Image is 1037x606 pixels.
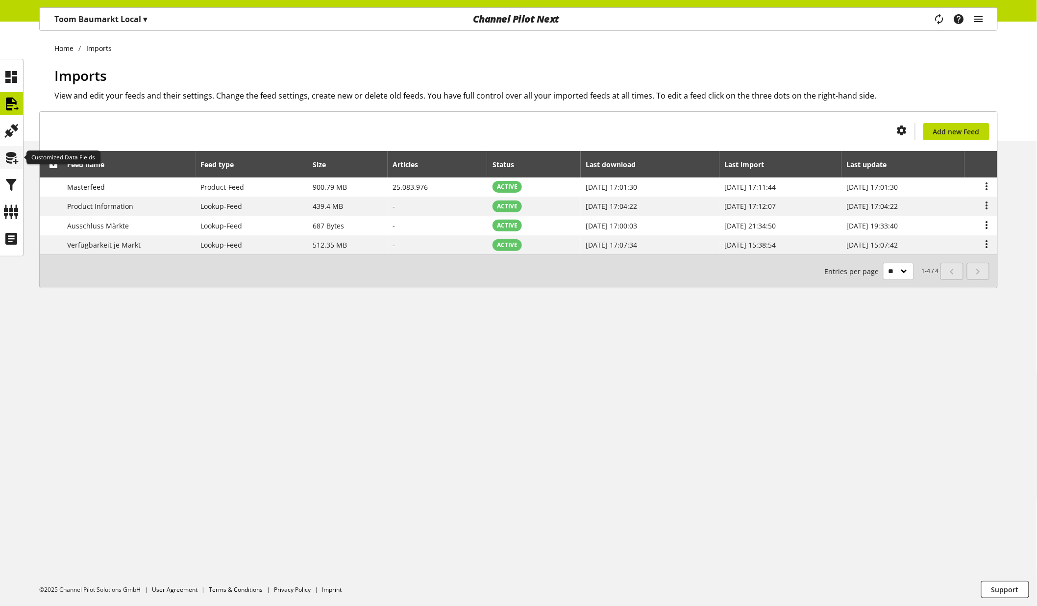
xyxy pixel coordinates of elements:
[981,581,1029,598] button: Support
[39,7,998,31] nav: main navigation
[68,221,129,230] span: Ausschluss Märkte
[497,202,518,211] span: ACTIVE
[493,159,524,170] div: Status
[152,585,198,594] a: User Agreement
[724,240,776,250] span: [DATE] 15:38:54
[54,66,107,85] span: Imports
[586,182,638,192] span: [DATE] 17:01:30
[586,221,638,230] span: [DATE] 17:00:03
[200,182,244,192] span: Product-Feed
[991,584,1019,595] span: Support
[393,240,395,250] span: -
[393,221,395,230] span: -
[393,159,428,170] div: Articles
[393,182,428,192] span: 25.083.976
[209,585,263,594] a: Terms & Conditions
[586,202,638,211] span: [DATE] 17:04:22
[39,585,152,594] li: ©2025 Channel Pilot Solutions GmbH
[54,13,147,25] p: Toom Baumarkt Local
[45,158,59,171] div: Unlock to reorder rows
[200,202,242,211] span: Lookup-Feed
[274,585,311,594] a: Privacy Policy
[847,182,898,192] span: [DATE] 17:01:30
[143,14,147,25] span: ▾
[724,202,776,211] span: [DATE] 17:12:07
[724,159,774,170] div: Last import
[322,585,342,594] a: Imprint
[586,240,638,250] span: [DATE] 17:07:34
[497,241,518,250] span: ACTIVE
[313,182,347,192] span: 900.79 MB
[313,221,344,230] span: 687 Bytes
[313,240,347,250] span: 512.35 MB
[200,240,242,250] span: Lookup-Feed
[825,263,939,280] small: 1-4 / 4
[724,221,776,230] span: [DATE] 21:34:50
[68,240,141,250] span: Verfügbarkeit je Markt
[847,221,898,230] span: [DATE] 19:33:40
[497,182,518,191] span: ACTIVE
[49,158,59,169] span: Unlock to reorder rows
[68,182,105,192] span: Masterfeed
[54,90,998,101] h2: View and edit your feeds and their settings. Change the feed settings, create new or delete old f...
[200,221,242,230] span: Lookup-Feed
[68,159,115,170] div: Feed name
[923,123,989,140] a: Add new Feed
[497,221,518,230] span: ACTIVE
[26,151,100,164] div: Customized Data Fields
[393,202,395,211] span: -
[724,182,776,192] span: [DATE] 17:11:44
[933,126,980,137] span: Add new Feed
[313,202,343,211] span: 439.4 MB
[586,159,646,170] div: Last download
[200,159,244,170] div: Feed type
[847,240,898,250] span: [DATE] 15:07:42
[847,159,897,170] div: Last update
[825,266,883,277] span: Entries per page
[847,202,898,211] span: [DATE] 17:04:22
[313,159,336,170] div: Size
[54,43,79,53] a: Home
[68,202,134,211] span: Product Information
